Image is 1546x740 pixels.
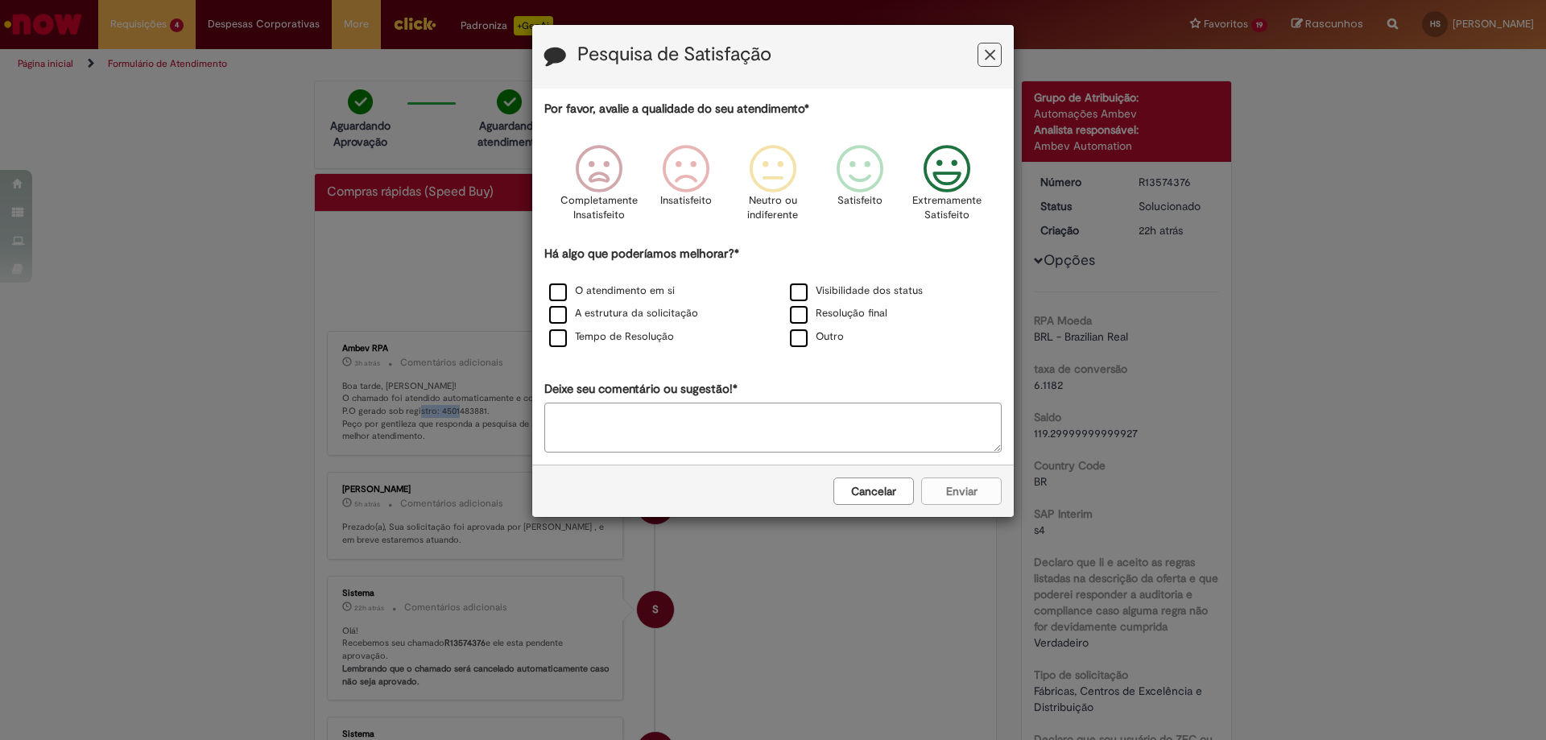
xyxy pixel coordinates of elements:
[549,283,675,299] label: O atendimento em si
[837,193,883,209] p: Satisfeito
[744,193,802,223] p: Neutro ou indiferente
[544,101,809,118] label: Por favor, avalie a qualidade do seu atendimento*
[549,329,674,345] label: Tempo de Resolução
[819,133,901,243] div: Satisfeito
[560,193,638,223] p: Completamente Insatisfeito
[790,329,844,345] label: Outro
[790,283,923,299] label: Visibilidade dos status
[645,133,727,243] div: Insatisfeito
[549,306,698,321] label: A estrutura da solicitação
[544,381,738,398] label: Deixe seu comentário ou sugestão!*
[912,193,982,223] p: Extremamente Satisfeito
[577,44,771,65] label: Pesquisa de Satisfação
[544,246,1002,349] div: Há algo que poderíamos melhorar?*
[660,193,712,209] p: Insatisfeito
[557,133,639,243] div: Completamente Insatisfeito
[833,477,914,505] button: Cancelar
[732,133,814,243] div: Neutro ou indiferente
[906,133,988,243] div: Extremamente Satisfeito
[790,306,887,321] label: Resolução final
